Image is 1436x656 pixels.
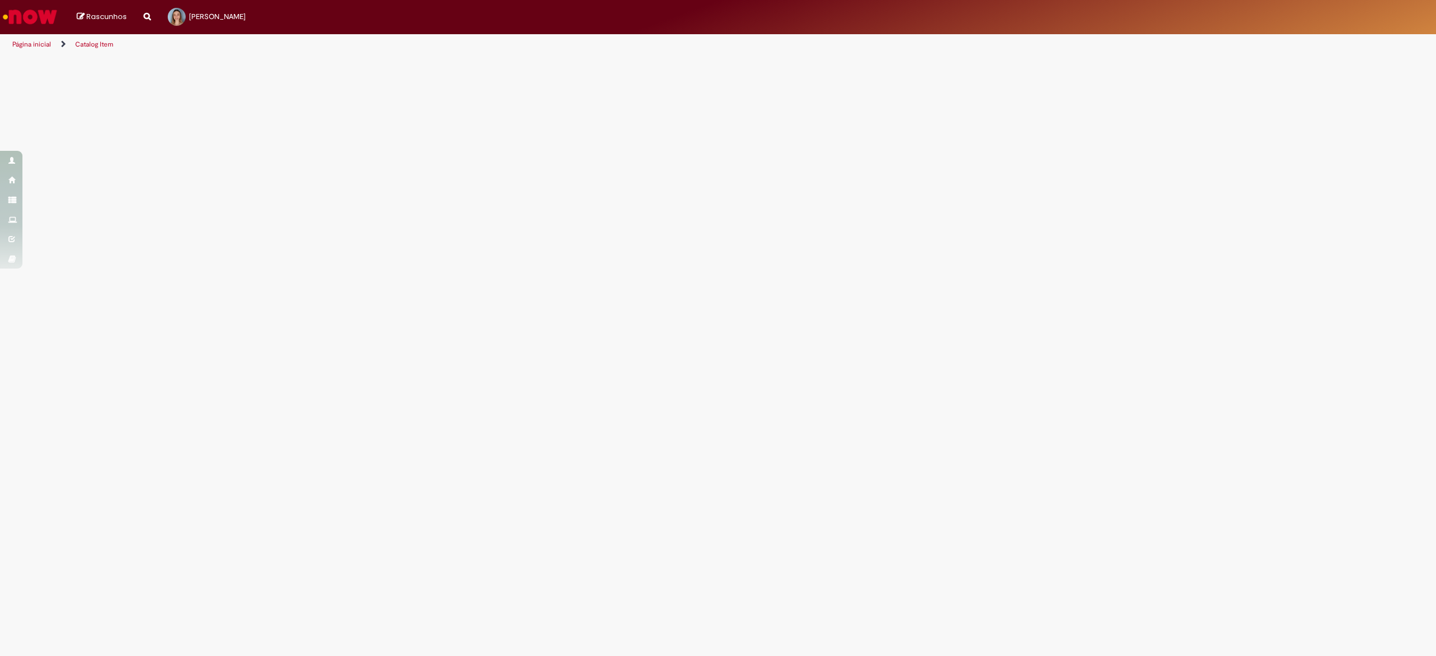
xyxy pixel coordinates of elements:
span: [PERSON_NAME] [189,12,246,21]
ul: Trilhas de página [8,34,949,55]
img: ServiceNow [1,6,59,28]
a: Rascunhos [77,12,127,22]
a: Catalog Item [75,40,113,49]
span: Rascunhos [86,11,127,22]
a: Página inicial [12,40,51,49]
